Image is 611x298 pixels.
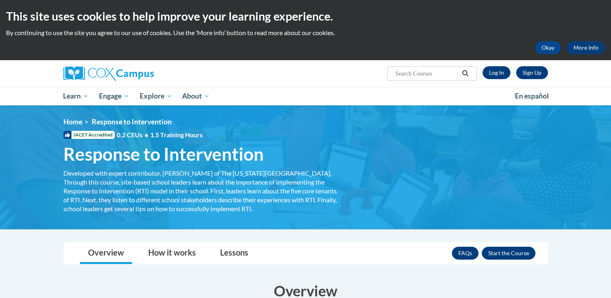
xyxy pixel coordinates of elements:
span: Response to Intervention [92,118,172,126]
span: Learn [63,91,88,101]
span: 0.2 CEUs [117,130,203,139]
input: Search Courses [395,69,459,78]
div: Developed with expert contributor, [PERSON_NAME] of The [US_STATE][GEOGRAPHIC_DATA]. Through this... [63,169,342,213]
a: Overview [80,243,132,264]
span: Engage [99,91,129,101]
a: Explore [134,87,177,105]
button: Search [459,69,471,78]
a: En español [510,88,554,105]
span: En español [515,92,549,100]
span: Response to Intervention [63,143,264,165]
a: Register [516,66,548,79]
img: Cox Campus [63,66,154,81]
span: 1.5 Training Hours [150,131,203,139]
a: FAQs [452,247,479,260]
button: Enroll [482,247,535,260]
a: Cox Campus [63,66,217,81]
a: More Info [567,41,605,54]
span: • [145,131,148,139]
span: Explore [140,91,172,101]
p: By continuing to use the site you agree to our use of cookies. Use the ‘More info’ button to read... [6,28,605,37]
span: IACET Accredited [63,131,115,139]
a: Learn [58,87,94,105]
a: Lessons [212,243,256,264]
a: How it works [140,243,204,264]
a: Engage [94,87,134,105]
h2: This site uses cookies to help improve your learning experience. [6,8,605,24]
a: Home [63,118,82,126]
div: Main menu [51,87,560,105]
a: Log In [483,66,510,79]
button: Okay [535,41,561,54]
span: About [182,91,210,101]
a: About [177,87,215,105]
